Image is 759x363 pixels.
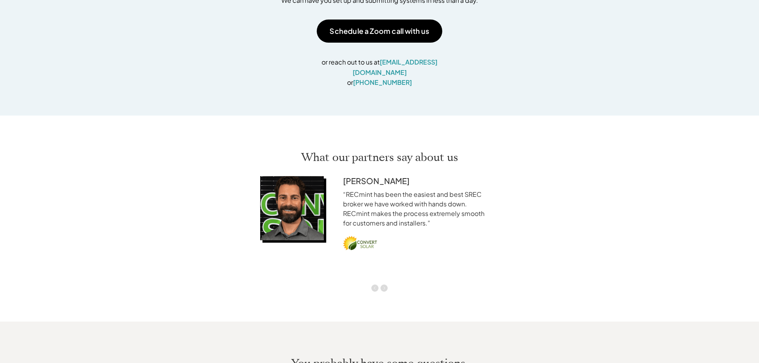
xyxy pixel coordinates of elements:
[347,78,353,86] span: or
[380,285,388,292] button: Next
[343,176,491,186] p: [PERSON_NAME]
[353,78,412,86] a: [PHONE_NUMBER]
[329,27,429,35] p: Schedule a Zoom call with us
[317,20,442,43] a: Schedule a Zoom call with us
[371,285,379,292] button: Previous
[310,57,449,77] p: or reach out to us at
[153,150,607,165] h2: What our partners say about us
[371,285,379,292] img: Back Arrow
[343,190,491,228] p: “RECmint has been the easiest and best SREC broker we have worked with hands down. RECmint makes ...
[353,58,438,77] a: [EMAIL_ADDRESS][DOMAIN_NAME]
[380,285,388,292] img: Next Arrow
